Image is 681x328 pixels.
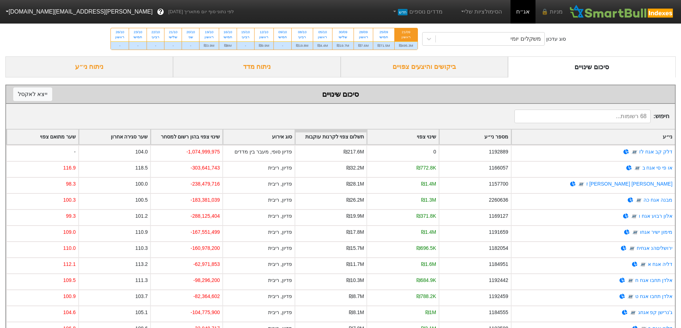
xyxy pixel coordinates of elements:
[223,30,232,35] div: 16/10
[637,245,672,251] a: ירושליםהנ אגחיח
[416,244,436,252] div: ₪696.5K
[508,56,676,77] div: סיכום שינויים
[268,293,292,300] div: פדיון, ריבית
[191,244,220,252] div: -160,978,200
[627,293,634,300] img: tase link
[457,5,505,19] a: הסימולציות שלי
[191,212,220,220] div: -288,125,404
[489,148,508,156] div: 1192889
[346,277,364,284] div: ₪10.3M
[151,30,160,35] div: 22/10
[135,244,148,252] div: 110.3
[63,244,76,252] div: 110.0
[169,35,177,40] div: שלישי
[489,293,508,300] div: 1192459
[439,130,511,144] div: Toggle SortBy
[259,30,269,35] div: 12/10
[337,30,349,35] div: 30/09
[349,309,364,316] div: ₪8.1M
[514,110,669,123] span: חיפוש :
[223,130,295,144] div: Toggle SortBy
[133,30,142,35] div: 23/10
[635,197,642,204] img: tase link
[346,212,364,220] div: ₪19.9M
[332,41,354,50] div: ₪19.7M
[346,228,364,236] div: ₪17.8M
[489,309,508,316] div: 1184555
[186,148,220,156] div: -1,074,999,975
[268,212,292,220] div: פדיון, ריבית
[278,30,287,35] div: 09/10
[421,261,436,268] div: ₪1.6M
[173,56,341,77] div: ניתוח מדד
[268,180,292,188] div: פדיון, ריבית
[640,261,647,268] img: tase link
[237,41,254,50] div: -
[373,41,394,50] div: ₪71.5M
[135,180,148,188] div: 100.0
[421,228,436,236] div: ₪1.4M
[63,261,76,268] div: 112.1
[628,245,636,252] img: tase link
[639,213,672,219] a: אלון רבוע אגח ו
[631,148,638,156] img: tase link
[168,8,234,15] span: לפי נתוני סוף יום מתאריך [DATE]
[634,165,641,172] img: tase link
[358,30,369,35] div: 28/09
[63,196,76,204] div: 100.3
[133,35,142,40] div: חמישי
[135,293,148,300] div: 103.7
[512,130,675,144] div: Toggle SortBy
[193,261,220,268] div: -62,971,853
[643,197,672,203] a: מבנה אגח כה
[313,41,332,50] div: ₪4.4M
[223,35,232,40] div: חמישי
[204,30,214,35] div: 19/10
[416,212,436,220] div: ₪371.8K
[169,30,177,35] div: 21/10
[416,277,436,284] div: ₪684.9K
[395,41,418,50] div: ₪495.3M
[164,41,182,50] div: -
[377,30,390,35] div: 25/09
[191,196,220,204] div: -183,381,039
[292,41,313,50] div: ₪19.8M
[63,293,76,300] div: 100.9
[421,180,436,188] div: ₪1.4M
[7,130,78,144] div: Toggle SortBy
[63,309,76,316] div: 104.6
[259,35,269,40] div: ראשון
[278,35,287,40] div: חמישי
[337,35,349,40] div: שלישי
[129,41,147,50] div: -
[135,164,148,172] div: 118.5
[193,293,220,300] div: -82,364,602
[489,180,508,188] div: 1157700
[274,41,291,50] div: -
[268,244,292,252] div: פדיון, ריבית
[66,180,76,188] div: 98.3
[638,309,672,315] a: ג'נרישן קפ אגחג
[13,87,52,101] button: ייצא לאקסל
[219,41,237,50] div: ₪8M
[635,277,672,283] a: אלדן תחבו אגח ח
[489,196,508,204] div: 2260636
[135,228,148,236] div: 110.9
[344,148,364,156] div: ₪217.6M
[79,130,150,144] div: Toggle SortBy
[377,35,390,40] div: חמישי
[63,228,76,236] div: 109.0
[186,30,195,35] div: 20/10
[255,41,273,50] div: ₪9.9M
[514,110,651,123] input: 68 רשומות...
[193,277,220,284] div: -98,296,200
[639,149,672,155] a: דלק קב אגח לז
[489,164,508,172] div: 1166057
[295,130,367,144] div: Toggle SortBy
[268,261,292,268] div: פדיון, ריבית
[489,244,508,252] div: 1182054
[642,165,672,171] a: או פי סי אגח ב
[268,277,292,284] div: פדיון, ריבית
[349,293,364,300] div: ₪8.7M
[268,196,292,204] div: פדיון, ריבית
